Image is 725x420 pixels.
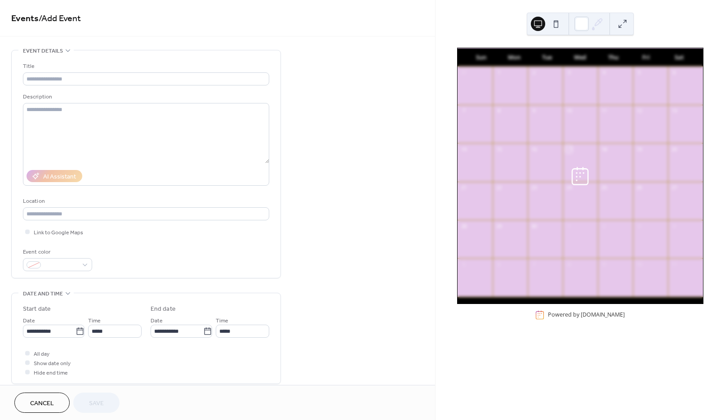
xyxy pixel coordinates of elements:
div: 6 [671,69,677,76]
span: Event details [23,46,63,56]
div: 7 [460,107,467,114]
div: 10 [636,261,642,268]
div: 11 [600,107,607,114]
span: Cancel [30,399,54,408]
div: 20 [671,146,677,152]
span: Time [88,316,101,326]
span: Link to Google Maps [34,228,83,237]
div: 28 [460,223,467,229]
div: Fri [630,49,663,67]
div: 5 [460,261,467,268]
div: 7 [530,261,537,268]
div: 3 [565,69,572,76]
span: Show date only [34,359,71,368]
div: 3 [636,223,642,229]
div: 2 [530,69,537,76]
div: Description [23,92,267,102]
div: 1 [495,69,502,76]
div: 23 [530,184,537,191]
div: Title [23,62,267,71]
div: 1 [565,223,572,229]
span: Date [23,316,35,326]
div: 5 [636,69,642,76]
div: Wed [564,49,596,67]
span: Date and time [23,289,63,299]
div: 17 [565,146,572,152]
div: 14 [460,146,467,152]
div: Sun [465,49,498,67]
div: Event color [23,247,90,257]
span: Time [216,316,228,326]
div: 2 [600,223,607,229]
div: 11 [671,261,677,268]
div: 15 [495,146,502,152]
div: 26 [636,184,642,191]
div: End date [151,304,176,314]
div: 31 [460,69,467,76]
div: 4 [600,69,607,76]
div: 16 [530,146,537,152]
div: 8 [495,107,502,114]
div: 29 [495,223,502,229]
div: 9 [600,261,607,268]
div: 9 [530,107,537,114]
div: 6 [495,261,502,268]
div: Tue [531,49,564,67]
span: / Add Event [39,10,81,27]
div: Start date [23,304,51,314]
div: Thu [597,49,630,67]
div: 4 [671,223,677,229]
div: 8 [565,261,572,268]
span: Date [151,316,163,326]
div: 21 [460,184,467,191]
span: All day [34,349,49,359]
div: 19 [636,146,642,152]
div: 30 [530,223,537,229]
div: 22 [495,184,502,191]
div: Location [23,197,267,206]
a: [DOMAIN_NAME] [581,311,625,319]
div: Powered by [548,311,625,319]
a: Events [11,10,39,27]
div: 10 [565,107,572,114]
div: 25 [600,184,607,191]
div: 12 [636,107,642,114]
div: 24 [565,184,572,191]
div: 13 [671,107,677,114]
div: Sat [663,49,696,67]
div: 27 [671,184,677,191]
div: Mon [498,49,530,67]
button: Cancel [14,393,70,413]
span: Hide end time [34,368,68,378]
div: 18 [600,146,607,152]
